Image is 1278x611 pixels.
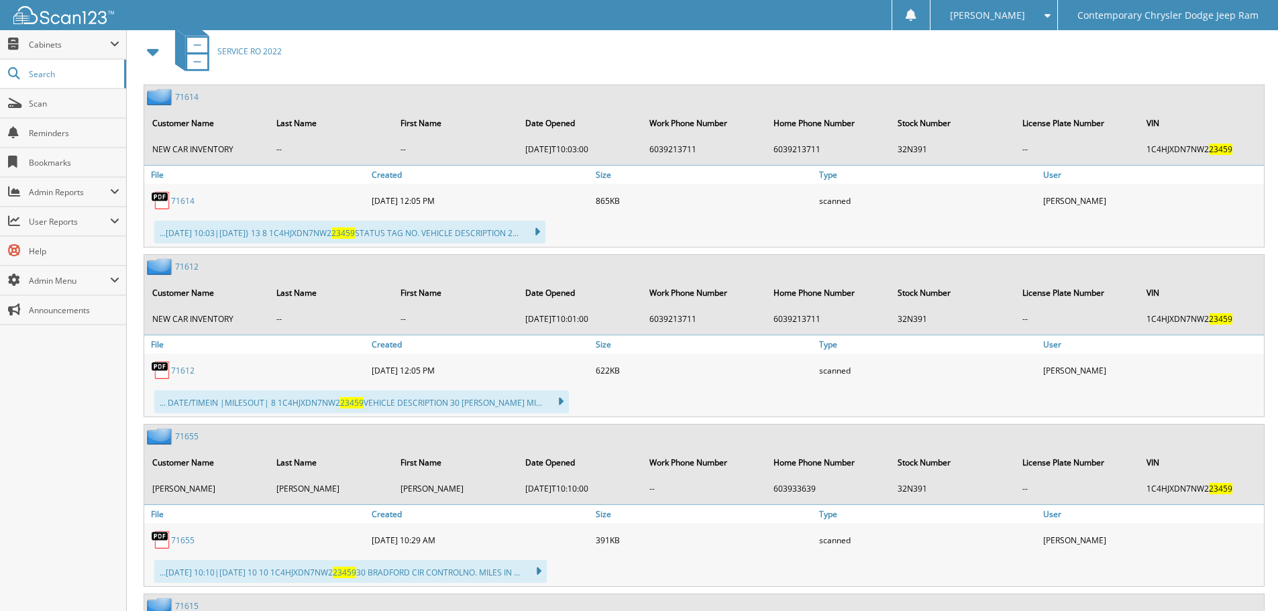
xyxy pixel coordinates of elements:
span: Announcements [29,304,119,316]
a: 71612 [175,261,199,272]
td: 32N391 [891,478,1014,500]
a: File [144,505,368,523]
img: folder2.png [147,89,175,105]
th: VIN [1140,109,1263,137]
span: Help [29,245,119,257]
div: scanned [816,526,1040,553]
td: 32N391 [891,138,1014,160]
div: [DATE] 10:29 AM [368,526,592,553]
span: SERVICE RO 2022 [217,46,282,57]
td: -- [643,478,765,500]
span: Cabinets [29,39,110,50]
td: -- [1016,308,1138,330]
a: File [144,166,368,184]
span: [PERSON_NAME] [950,11,1025,19]
iframe: Chat Widget [1211,547,1278,611]
div: [PERSON_NAME] [1040,357,1264,384]
th: First Name [394,449,517,476]
img: folder2.png [147,428,175,445]
td: 6039213711 [767,308,890,330]
div: ...[DATE] 10:10|[DATE] 10 10 1C4HJXDN7NW2 30 BRADFORD CIR CONTROLNO. MILES IN ... [154,560,547,583]
td: -- [270,308,392,330]
th: Customer Name [146,449,268,476]
th: First Name [394,279,517,307]
th: VIN [1140,279,1263,307]
th: VIN [1140,449,1263,476]
td: -- [1016,478,1138,500]
th: Date Opened [519,279,641,307]
div: scanned [816,357,1040,384]
th: First Name [394,109,517,137]
img: PDF.png [151,190,171,211]
span: 23459 [333,567,356,578]
a: Created [368,166,592,184]
div: 865KB [592,187,816,214]
th: Stock Number [891,449,1014,476]
th: License Plate Number [1016,449,1138,476]
span: 23459 [331,227,355,239]
td: -- [270,138,392,160]
a: Size [592,166,816,184]
div: [DATE] 12:05 PM [368,187,592,214]
img: PDF.png [151,360,171,380]
a: Size [592,335,816,353]
td: 6039213711 [767,138,890,160]
a: File [144,335,368,353]
th: Last Name [270,109,392,137]
div: 622KB [592,357,816,384]
td: [PERSON_NAME] [270,478,392,500]
th: Stock Number [891,279,1014,307]
th: Date Opened [519,109,641,137]
td: -- [394,308,517,330]
a: User [1040,335,1264,353]
span: Contemporary Chrysler Dodge Jeep Ram [1077,11,1259,19]
th: License Plate Number [1016,109,1138,137]
td: [DATE]T10:01:00 [519,308,641,330]
img: folder2.png [147,258,175,275]
a: Created [368,335,592,353]
td: -- [1016,138,1138,160]
th: Last Name [270,449,392,476]
td: 32N391 [891,308,1014,330]
th: Customer Name [146,279,268,307]
td: [DATE]T10:10:00 [519,478,641,500]
span: Search [29,68,117,80]
th: Home Phone Number [767,279,890,307]
th: Work Phone Number [643,109,765,137]
a: 71612 [171,365,195,376]
a: Type [816,166,1040,184]
th: Home Phone Number [767,109,890,137]
th: Stock Number [891,109,1014,137]
th: Last Name [270,279,392,307]
span: 23459 [1209,144,1232,155]
td: -- [394,138,517,160]
div: 391KB [592,526,816,553]
span: Scan [29,98,119,109]
span: 23459 [1209,313,1232,325]
a: SERVICE RO 2022 [167,25,282,78]
td: 603933639 [767,478,890,500]
div: ...[DATE] 10:03|[DATE]} 13 8 1C4HJXDN7NW2 STATUS TAG NO. VEHICLE DESCRIPTION 2... [154,221,545,243]
td: NEW CAR INVENTORY [146,308,268,330]
a: User [1040,166,1264,184]
img: scan123-logo-white.svg [13,6,114,24]
a: 71614 [171,195,195,207]
a: Type [816,505,1040,523]
a: Size [592,505,816,523]
a: 71614 [175,91,199,103]
td: 6039213711 [643,308,765,330]
span: Admin Reports [29,186,110,198]
th: Customer Name [146,109,268,137]
span: 23459 [1209,483,1232,494]
th: Date Opened [519,449,641,476]
th: License Plate Number [1016,279,1138,307]
a: 71655 [171,535,195,546]
div: ... DATE/TIMEIN |MILESOUT| 8 1C4HJXDN7NW2 VEHICLE DESCRIPTION 30 [PERSON_NAME] MI... [154,390,569,413]
td: [PERSON_NAME] [394,478,517,500]
a: Type [816,335,1040,353]
td: 6039213711 [643,138,765,160]
td: 1C4HJXDN7NW2 [1140,138,1263,160]
div: [PERSON_NAME] [1040,187,1264,214]
td: NEW CAR INVENTORY [146,138,268,160]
